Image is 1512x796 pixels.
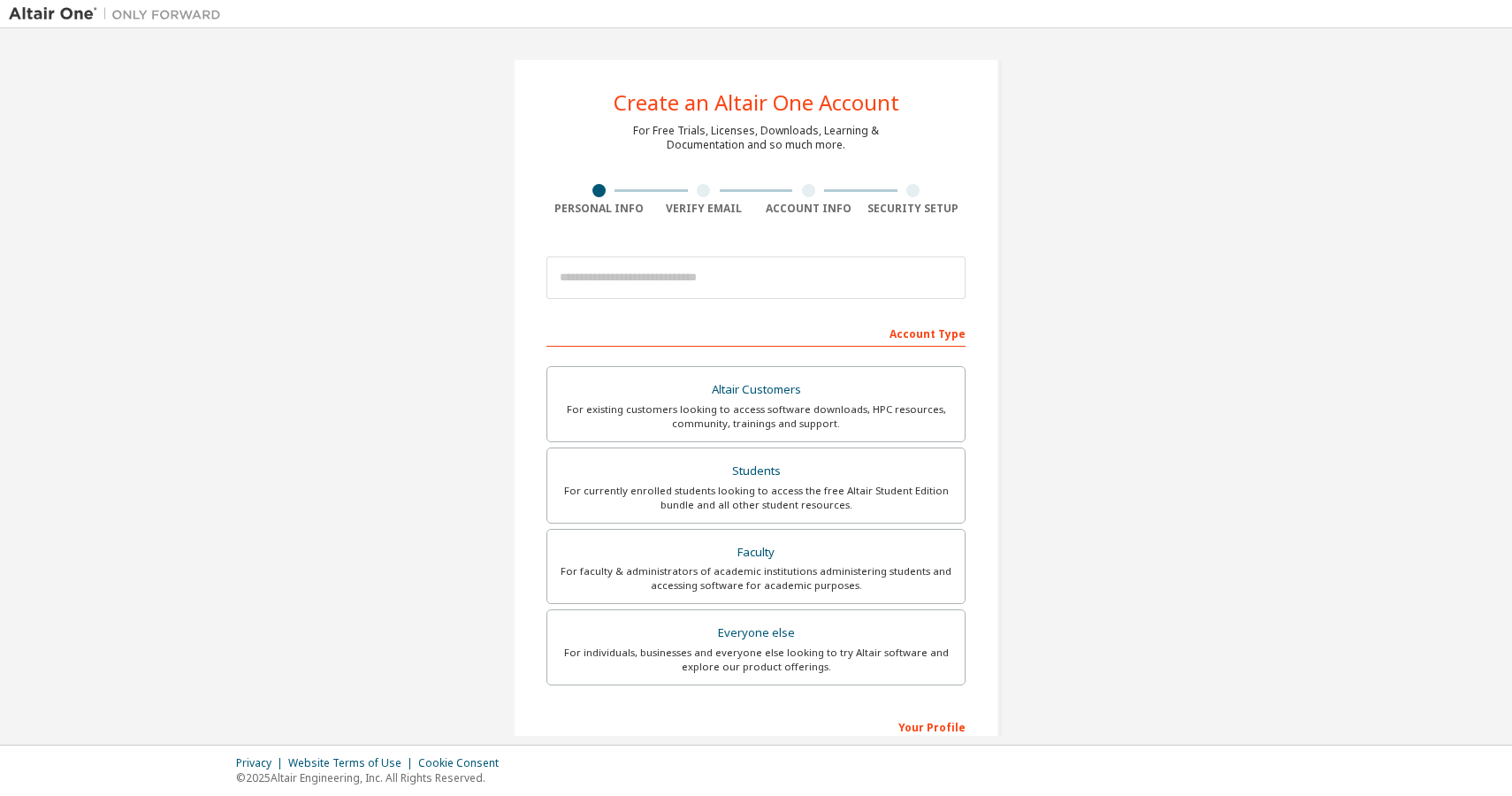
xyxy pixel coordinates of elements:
[558,378,954,402] div: Altair Customers
[546,202,652,216] div: Personal Info
[861,202,966,216] div: Security Setup
[558,646,954,674] div: For individuals, businesses and everyone else looking to try Altair software and explore our prod...
[614,92,899,113] div: Create an Altair One Account
[418,756,509,770] div: Cookie Consent
[558,484,954,512] div: For currently enrolled students looking to access the free Altair Student Edition bundle and all ...
[236,770,509,785] p: © 2025 Altair Engineering, Inc. All Rights Reserved.
[558,621,954,646] div: Everyone else
[756,202,861,216] div: Account Info
[558,540,954,565] div: Faculty
[558,564,954,593] div: For faculty & administrators of academic institutions administering students and accessing softwa...
[652,202,757,216] div: Verify Email
[546,318,966,347] div: Account Type
[633,124,879,152] div: For Free Trials, Licenses, Downloads, Learning & Documentation and so much more.
[546,712,966,740] div: Your Profile
[9,5,230,23] img: Altair One
[236,756,288,770] div: Privacy
[558,459,954,484] div: Students
[288,756,418,770] div: Website Terms of Use
[558,402,954,431] div: For existing customers looking to access software downloads, HPC resources, community, trainings ...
